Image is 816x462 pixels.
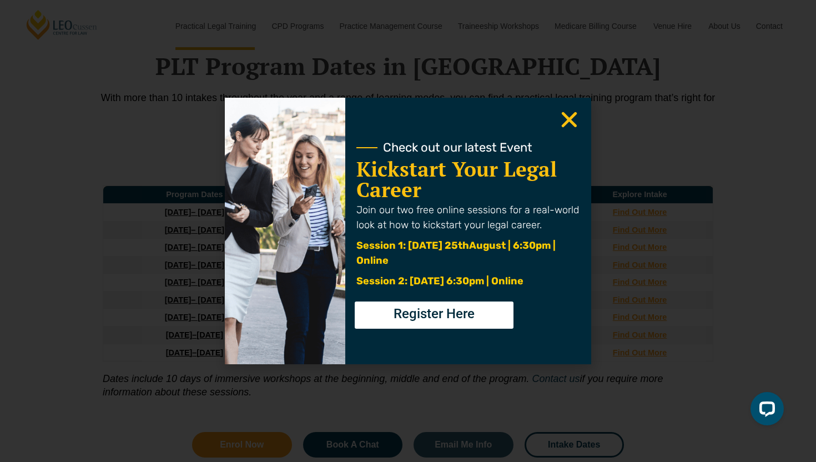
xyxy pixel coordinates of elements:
a: Register Here [355,302,513,329]
a: Close [558,109,580,130]
span: th [458,239,469,252]
span: Session 1: [DATE] 25 [356,239,458,252]
span: Check out our latest Event [383,142,532,154]
span: Session 2: [DATE] 6:30pm | Online [356,275,523,287]
span: Join our two free online sessions for a real-world look at how to kickstart your legal career. [356,204,579,231]
iframe: LiveChat chat widget [742,388,788,434]
span: Register Here [394,307,475,320]
a: Kickstart Your Legal Career [356,155,557,203]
